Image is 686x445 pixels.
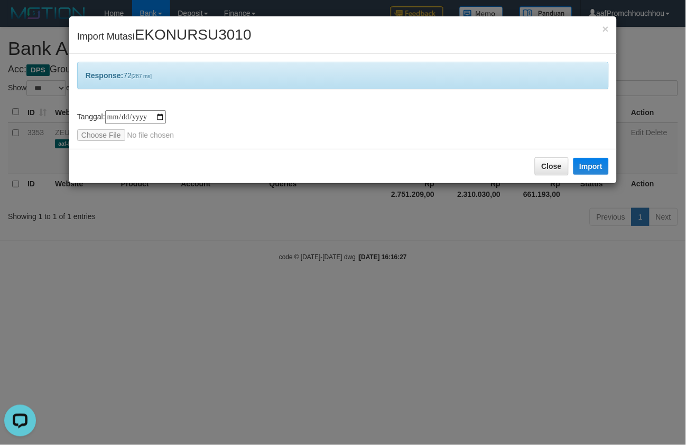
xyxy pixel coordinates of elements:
[86,71,124,80] b: Response:
[535,157,569,175] button: Close
[77,110,609,141] div: Tanggal:
[77,31,252,42] span: Import Mutasi
[573,158,609,175] button: Import
[4,4,36,36] button: Open LiveChat chat widget
[602,23,609,34] button: Close
[602,23,609,35] span: ×
[132,73,152,79] span: [287 ms]
[77,62,609,89] div: 72
[135,26,252,43] span: EKONURSU3010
